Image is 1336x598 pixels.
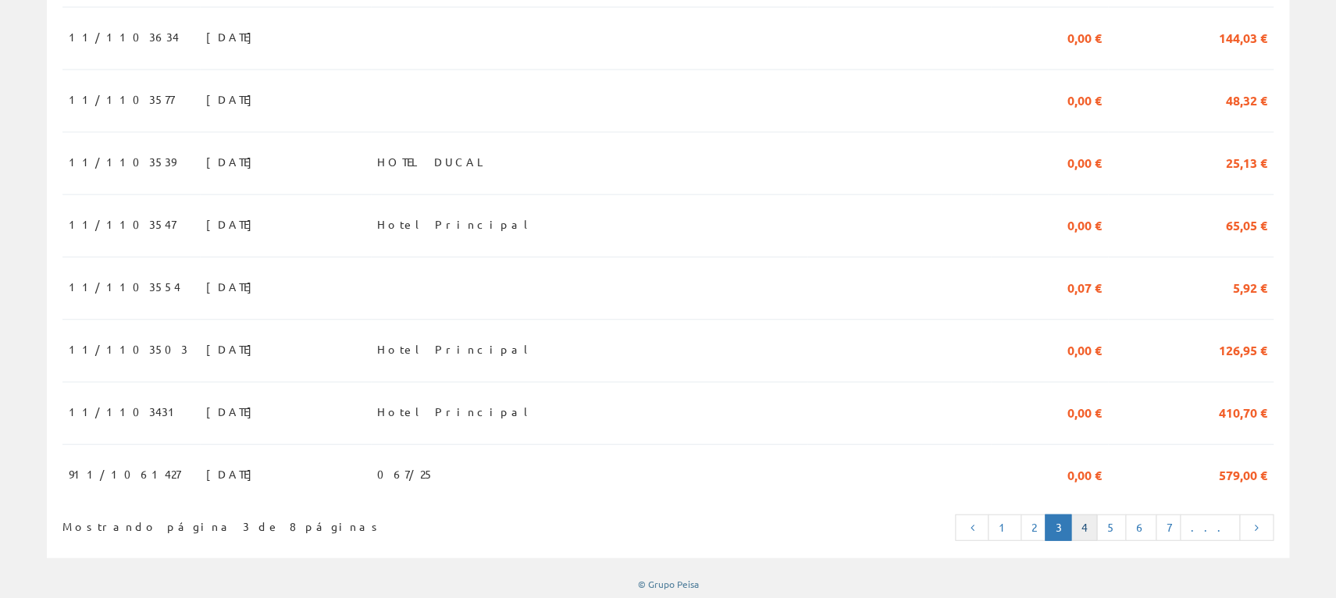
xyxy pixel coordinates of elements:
[1125,514,1156,541] a: 6
[206,211,260,237] span: [DATE]
[1180,514,1240,541] a: ...
[69,148,176,175] span: 11/1103539
[1021,514,1046,541] a: 2
[1067,211,1102,237] span: 0,00 €
[206,398,260,425] span: [DATE]
[377,148,490,175] span: HOTEL DUCAL
[1219,336,1267,362] span: 126,95 €
[69,336,187,362] span: 11/1103503
[1226,148,1267,175] span: 25,13 €
[1067,23,1102,50] span: 0,00 €
[69,461,180,487] span: 911/1061427
[206,461,260,487] span: [DATE]
[1067,336,1102,362] span: 0,00 €
[47,578,1289,591] div: © Grupo Peisa
[206,23,260,50] span: [DATE]
[69,273,180,300] span: 11/1103554
[206,336,260,362] span: [DATE]
[69,23,179,50] span: 11/1103634
[377,211,534,237] span: Hotel Principal
[1239,514,1274,541] a: Página siguiente
[1045,514,1071,541] a: Página actual
[206,148,260,175] span: [DATE]
[1071,514,1097,541] a: 4
[988,514,1021,541] a: 1
[1067,461,1102,487] span: 0,00 €
[1226,86,1267,112] span: 48,32 €
[62,513,554,535] div: Mostrando página 3 de 8 páginas
[206,273,260,300] span: [DATE]
[377,398,534,425] span: Hotel Principal
[1156,514,1181,541] a: 7
[206,86,260,112] span: [DATE]
[69,211,176,237] span: 11/1103547
[69,398,181,425] span: 11/1103431
[1067,273,1102,300] span: 0,07 €
[1226,211,1267,237] span: 65,05 €
[69,86,174,112] span: 11/1103577
[1233,273,1267,300] span: 5,92 €
[377,461,434,487] span: 067/25
[955,514,989,541] a: Página anterior
[1067,398,1102,425] span: 0,00 €
[1067,86,1102,112] span: 0,00 €
[1219,23,1267,50] span: 144,03 €
[377,336,534,362] span: Hotel Principal
[1067,148,1102,175] span: 0,00 €
[1219,398,1267,425] span: 410,70 €
[1096,514,1126,541] a: 5
[1219,461,1267,487] span: 579,00 €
